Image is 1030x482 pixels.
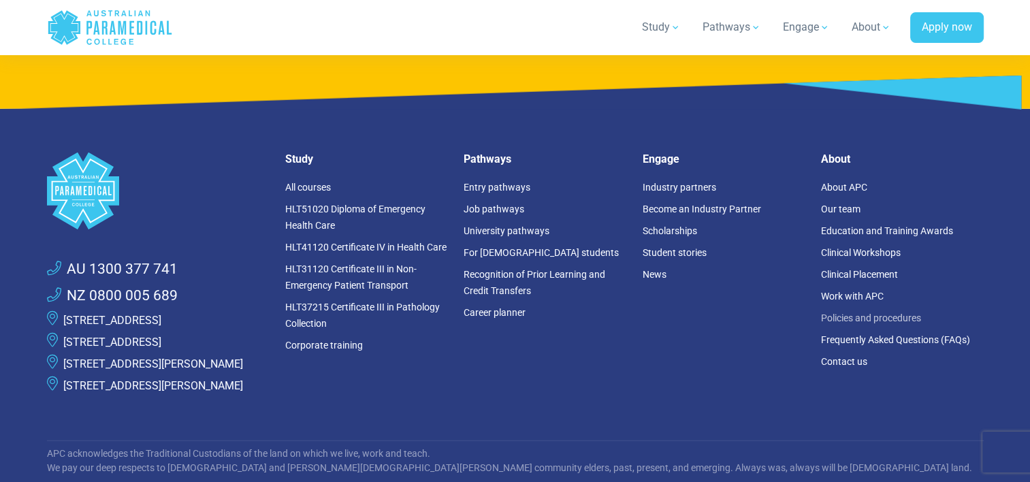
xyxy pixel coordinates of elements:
a: Contact us [821,356,867,367]
a: All courses [285,182,331,193]
a: Career planner [464,307,526,318]
a: Education and Training Awards [821,225,953,236]
a: HLT51020 Diploma of Emergency Health Care [285,204,425,231]
a: Job pathways [464,204,524,214]
h5: Engage [643,152,805,165]
a: AU 1300 377 741 [47,259,178,280]
a: Corporate training [285,340,363,351]
a: HLT31120 Certificate III in Non-Emergency Patient Transport [285,263,417,291]
a: Entry pathways [464,182,530,193]
a: News [643,269,666,280]
a: Become an Industry Partner [643,204,761,214]
a: Clinical Placement [821,269,898,280]
a: [STREET_ADDRESS][PERSON_NAME] [63,379,243,392]
a: Policies and procedures [821,312,921,323]
a: HLT37215 Certificate III in Pathology Collection [285,302,440,329]
a: NZ 0800 005 689 [47,285,178,307]
a: About APC [821,182,867,193]
a: For [DEMOGRAPHIC_DATA] students [464,247,619,258]
a: Our team [821,204,860,214]
a: [STREET_ADDRESS][PERSON_NAME] [63,357,243,370]
a: University pathways [464,225,549,236]
a: Student stories [643,247,707,258]
a: Recognition of Prior Learning and Credit Transfers [464,269,605,296]
a: Frequently Asked Questions (FAQs) [821,334,970,345]
a: [STREET_ADDRESS] [63,336,161,349]
a: Scholarships [643,225,697,236]
a: Space [47,152,269,229]
a: Industry partners [643,182,716,193]
h5: About [821,152,984,165]
a: Clinical Workshops [821,247,901,258]
h5: Study [285,152,448,165]
a: [STREET_ADDRESS] [63,314,161,327]
a: Work with APC [821,291,884,302]
a: HLT41120 Certificate IV in Health Care [285,242,447,253]
h5: Pathways [464,152,626,165]
p: APC acknowledges the Traditional Custodians of the land on which we live, work and teach. We pay ... [47,447,984,475]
